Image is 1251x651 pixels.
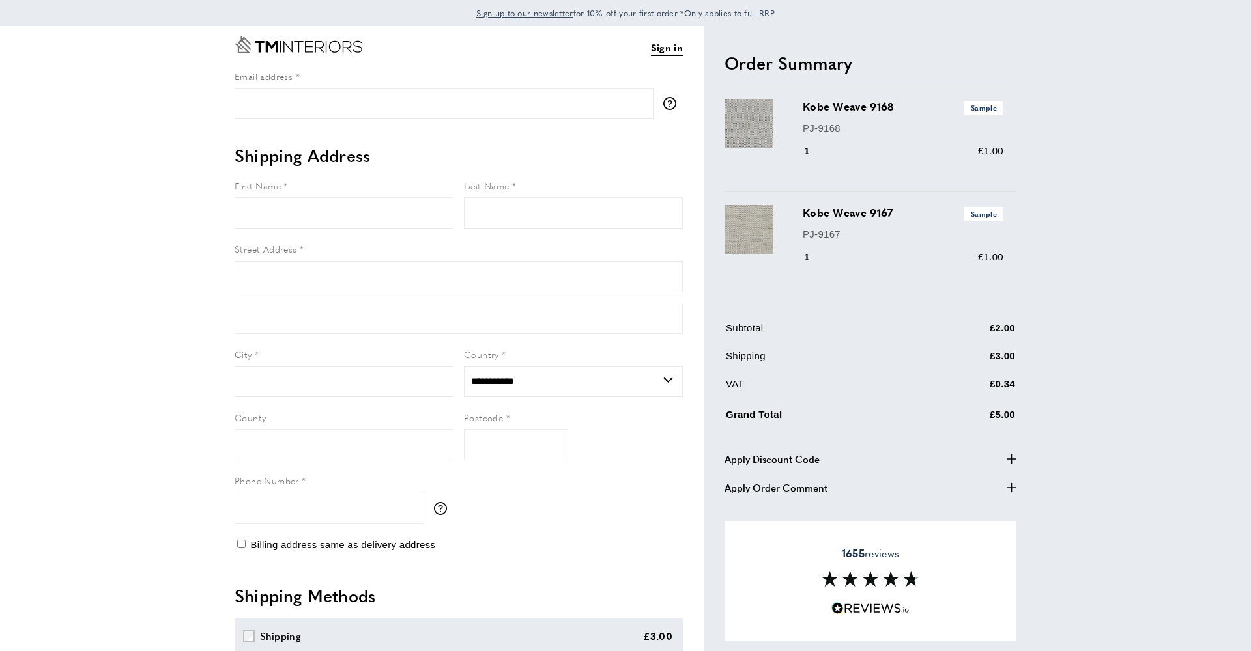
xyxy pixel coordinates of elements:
[925,376,1015,402] td: £0.34
[464,348,499,361] span: Country
[643,628,673,644] div: £3.00
[250,539,435,550] span: Billing address same as delivery address
[235,242,297,255] span: Street Address
[842,546,865,561] strong: 1655
[964,101,1003,115] span: Sample
[803,249,828,265] div: 1
[725,480,827,495] span: Apply Order Comment
[235,411,266,424] span: County
[260,628,301,644] div: Shipping
[434,502,453,515] button: More information
[235,144,683,167] h2: Shipping Address
[831,602,910,615] img: Reviews.io 5 stars
[237,540,246,548] input: Billing address same as delivery address
[978,145,1003,156] span: £1.00
[978,251,1003,262] span: £1.00
[235,36,362,53] a: Go to Home page
[726,320,924,346] td: Subtotal
[822,571,919,587] img: Reviews section
[803,99,1003,115] h3: Kobe Weave 9168
[476,7,573,19] span: Sign up to our newsletter
[925,320,1015,346] td: £2.00
[235,584,683,607] h2: Shipping Methods
[651,40,683,56] a: Sign in
[464,411,503,424] span: Postcode
[803,143,828,159] div: 1
[925,404,1015,432] td: £5.00
[925,348,1015,374] td: £3.00
[803,227,1003,242] p: PJ-9167
[842,547,899,560] span: reviews
[725,99,773,148] img: Kobe Weave 9168
[235,348,252,361] span: City
[803,205,1003,221] h3: Kobe Weave 9167
[464,179,510,192] span: Last Name
[803,120,1003,136] p: PJ-9168
[235,474,299,487] span: Phone Number
[235,70,293,83] span: Email address
[725,451,820,467] span: Apply Discount Code
[725,205,773,254] img: Kobe Weave 9167
[964,207,1003,221] span: Sample
[663,97,683,110] button: More information
[725,51,1016,75] h2: Order Summary
[476,7,775,19] span: for 10% off your first order *Only applies to full RRP
[726,376,924,402] td: VAT
[726,404,924,432] td: Grand Total
[476,7,573,20] a: Sign up to our newsletter
[235,179,281,192] span: First Name
[726,348,924,374] td: Shipping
